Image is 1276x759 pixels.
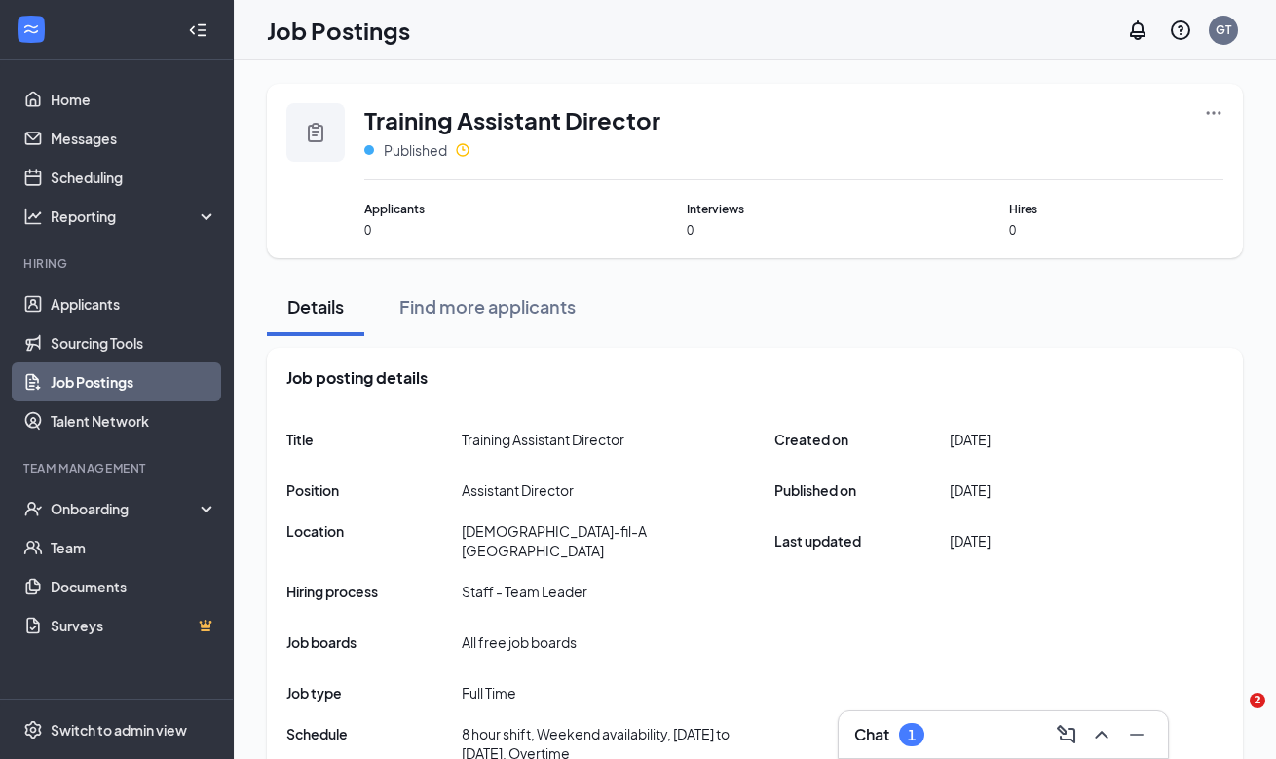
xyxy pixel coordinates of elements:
[1204,103,1223,123] svg: Ellipses
[399,294,576,319] div: Find more applicants
[286,521,462,560] span: Location
[51,80,217,119] a: Home
[51,606,217,645] a: SurveysCrown
[23,207,43,226] svg: Analysis
[267,14,410,47] h1: Job Postings
[51,362,217,401] a: Job Postings
[23,255,213,272] div: Hiring
[1125,723,1148,746] svg: Minimize
[1250,693,1265,708] span: 2
[462,632,577,652] span: All free job boards
[51,401,217,440] a: Talent Network
[1055,723,1078,746] svg: ComposeMessage
[687,200,902,218] span: Interviews
[1126,19,1149,42] svg: Notifications
[364,222,580,239] span: 0
[384,140,447,160] span: Published
[23,499,43,518] svg: UserCheck
[687,222,902,239] span: 0
[286,683,462,702] span: Job type
[51,119,217,158] a: Messages
[51,158,217,197] a: Scheduling
[1086,719,1117,750] button: ChevronUp
[462,521,735,560] span: [DEMOGRAPHIC_DATA]-fil-A [GEOGRAPHIC_DATA]
[364,200,580,218] span: Applicants
[462,480,574,500] div: Assistant Director
[455,142,470,158] svg: Clock
[286,294,345,319] div: Details
[908,727,916,743] div: 1
[774,430,950,449] span: Created on
[23,460,213,476] div: Team Management
[51,499,201,518] div: Onboarding
[462,582,587,601] div: Staff - Team Leader
[51,567,217,606] a: Documents
[1009,222,1224,239] span: 0
[51,720,187,740] div: Switch to admin view
[1169,19,1192,42] svg: QuestionInfo
[1210,693,1257,740] iframe: Intercom live chat
[950,430,991,449] span: [DATE]
[854,724,889,745] h3: Chat
[286,480,462,500] span: Position
[286,582,462,601] span: Hiring process
[950,531,991,550] span: [DATE]
[462,683,516,702] span: Full Time
[304,121,327,144] svg: Clipboard
[23,720,43,740] svg: Settings
[51,285,217,323] a: Applicants
[1090,723,1113,746] svg: ChevronUp
[950,480,991,500] span: [DATE]
[286,632,462,652] span: Job boards
[774,480,950,500] span: Published on
[51,207,218,226] div: Reporting
[1009,200,1224,218] span: Hires
[462,430,624,449] span: Training Assistant Director
[1216,21,1231,38] div: GT
[1051,719,1082,750] button: ComposeMessage
[364,103,660,136] span: Training Assistant Director
[286,367,428,389] span: Job posting details
[51,528,217,567] a: Team
[21,19,41,39] svg: WorkstreamLogo
[286,430,462,449] span: Title
[51,323,217,362] a: Sourcing Tools
[188,20,207,40] svg: Collapse
[774,531,950,550] span: Last updated
[1121,719,1152,750] button: Minimize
